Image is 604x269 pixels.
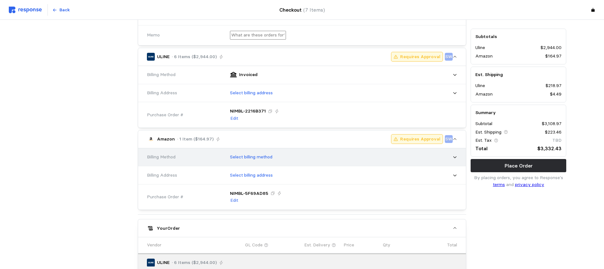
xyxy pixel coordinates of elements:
[230,172,273,179] p: Select billing address
[537,145,562,153] p: $3,332.43
[515,182,544,187] a: privacy policy
[545,53,562,60] p: $164.97
[49,4,73,16] button: Back
[147,194,183,200] span: Purchase Order #
[9,7,42,13] img: svg%3e
[542,121,562,128] p: $3,108.97
[138,66,466,128] div: ULINE· 6 Items ($2,944.00)Requires ApprovalSW
[475,109,562,116] h5: Summary
[230,154,272,161] p: Select billing method
[475,91,493,98] p: Amazon
[344,242,354,249] p: Price
[239,71,258,78] p: Invoiced
[552,137,562,144] p: TBD
[471,175,566,188] p: By placing orders, you agree to Response's and
[157,53,170,60] p: ULINE
[400,53,440,60] p: Requires Approval
[230,90,273,96] p: Select billing address
[400,136,440,143] p: Requires Approval
[157,225,180,232] h5: Your Order
[59,7,70,14] p: Back
[157,136,175,143] p: Amazon
[138,148,466,210] div: Amazon· 1 Item ($164.97)Requires ApprovalSW
[245,242,263,249] p: GL Code
[147,32,160,39] span: Memo
[279,6,325,14] h4: Checkout
[550,91,562,98] p: $4.49
[540,45,562,52] p: $2,944.00
[475,129,501,136] p: Est. Shipping
[471,159,566,173] button: Place Order
[147,90,177,96] span: Billing Address
[303,7,325,13] span: (7 Items)
[447,242,457,249] p: Total
[475,137,492,144] p: Est. Tax
[475,71,562,78] h5: Est. Shipping
[304,242,330,249] p: Est. Delivery
[157,259,170,266] p: ULINE
[138,48,466,66] button: ULINE· 6 Items ($2,944.00)Requires ApprovalSW
[147,71,176,78] span: Billing Method
[172,53,217,60] p: · 6 Items ($2,944.00)
[545,83,562,90] p: $218.97
[445,136,452,143] p: SW
[147,112,183,118] span: Purchase Order #
[230,197,238,204] button: Edit
[475,53,493,60] p: Amazon
[230,31,286,40] input: What are these orders for?
[475,145,488,153] p: Total
[475,121,492,128] p: Subtotal
[230,108,266,115] p: NIMBL-2216B371
[545,129,562,136] p: $223.46
[230,190,268,197] p: NIMBL-5F69AD85
[475,33,562,40] h5: Subtotals
[172,259,217,266] p: · 6 Items ($2,944.00)
[138,219,466,237] button: YourOrder
[475,45,485,52] p: Uline
[138,130,466,148] button: Amazon· 1 Item ($164.97)Requires ApprovalSW
[230,115,238,122] button: Edit
[493,182,505,187] a: terms
[147,154,176,161] span: Billing Method
[147,172,177,179] span: Billing Address
[147,242,161,249] p: Vendor
[505,162,533,170] p: Place Order
[445,53,452,60] p: SW
[475,83,485,90] p: Uline
[177,136,214,143] p: · 1 Item ($164.97)
[383,242,390,249] p: Qty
